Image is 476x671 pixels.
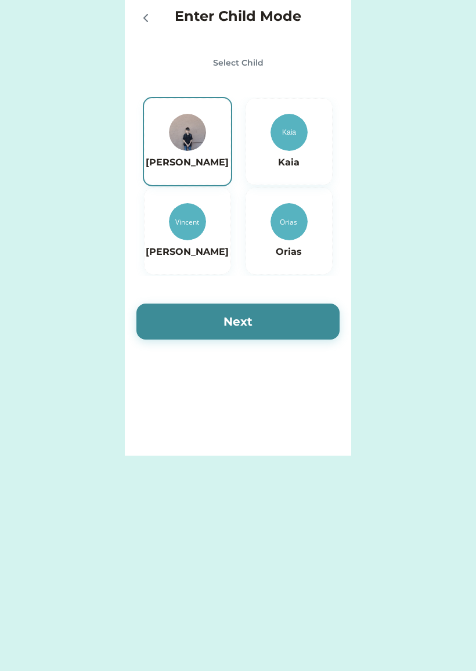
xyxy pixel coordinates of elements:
div: Select Child [136,57,340,69]
h6: [PERSON_NAME] [146,156,229,169]
h4: Enter Child Mode [175,6,301,27]
img: https%3A%2F%2F1dfc823d71cc564f25c7cc035732a2d8.cdn.bubble.io%2Ff1758752044034x926568316735136900%... [169,114,206,151]
button: Next [136,304,340,340]
h6: Kaia [261,156,318,169]
h6: Orias [261,245,318,259]
h6: [PERSON_NAME] [146,245,229,259]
